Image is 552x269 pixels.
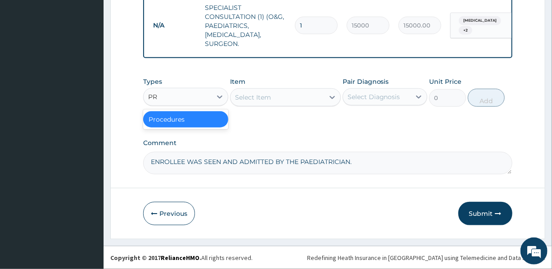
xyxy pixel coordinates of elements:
a: RelianceHMO [161,254,199,262]
img: d_794563401_company_1708531726252_794563401 [17,45,36,68]
div: Chat with us now [47,50,151,62]
label: Comment [143,139,512,147]
div: Select Item [235,93,271,102]
span: [MEDICAL_DATA] [459,16,501,25]
footer: All rights reserved. [104,246,552,269]
td: N/A [149,17,200,34]
label: Pair Diagnosis [343,77,389,86]
span: We're online! [52,78,124,169]
span: + 2 [459,26,472,35]
button: Previous [143,202,195,225]
div: Procedures [143,111,228,128]
label: Item [230,77,245,86]
label: Unit Price [429,77,462,86]
textarea: Type your message and hit 'Enter' [5,176,172,207]
strong: Copyright © 2017 . [110,254,201,262]
button: Submit [458,202,512,225]
button: Add [468,89,505,107]
div: Select Diagnosis [348,92,400,101]
div: Minimize live chat window [148,5,169,26]
label: Types [143,78,162,86]
div: Redefining Heath Insurance in [GEOGRAPHIC_DATA] using Telemedicine and Data Science! [307,253,545,262]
